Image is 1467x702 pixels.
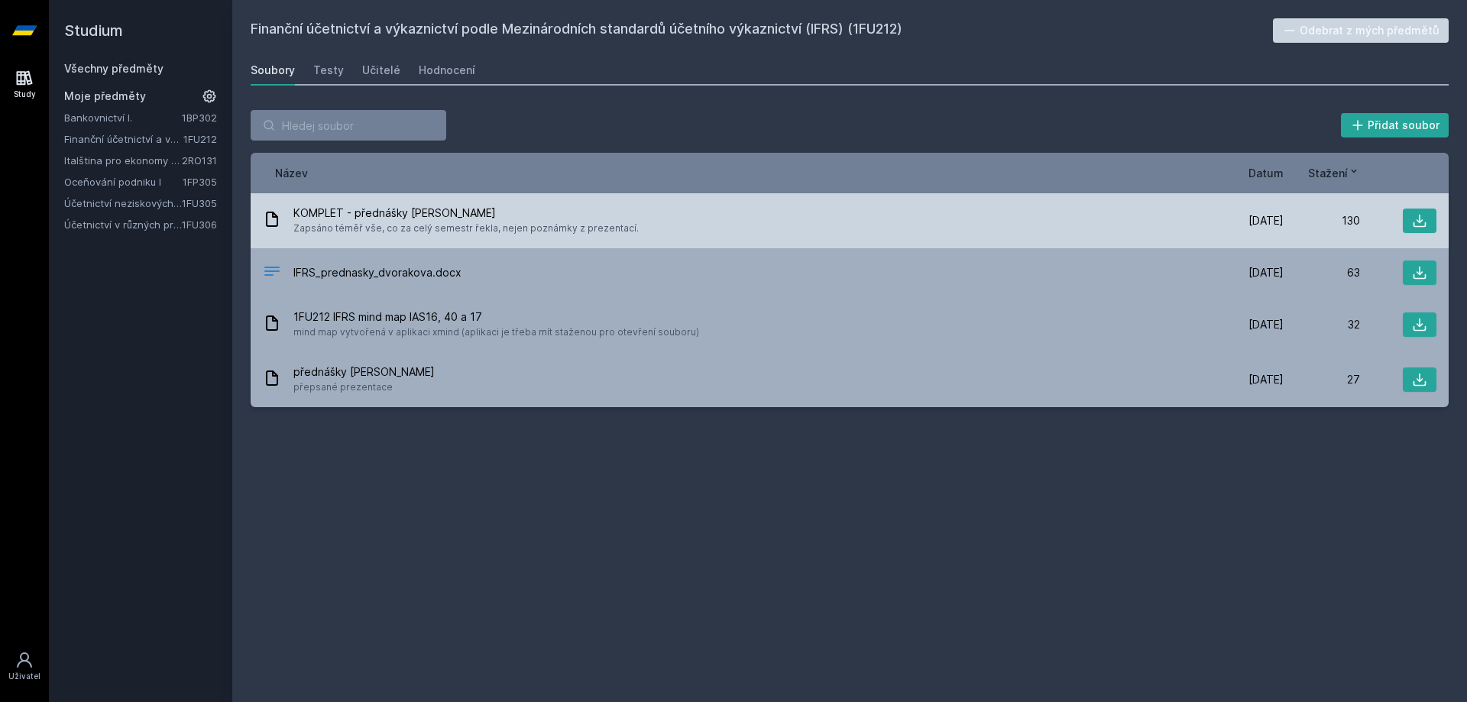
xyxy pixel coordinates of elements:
[1284,213,1360,228] div: 130
[8,671,40,682] div: Uživatel
[1284,317,1360,332] div: 32
[1248,213,1284,228] span: [DATE]
[251,110,446,141] input: Hledej soubor
[275,165,308,181] button: Název
[64,131,183,147] a: Finanční účetnictví a výkaznictví podle Mezinárodních standardů účetního výkaznictví (IFRS)
[1308,165,1348,181] span: Stažení
[313,55,344,86] a: Testy
[64,153,182,168] a: Italština pro ekonomy - základní úroveň 1 (A0/A1)
[1248,165,1284,181] button: Datum
[183,133,217,145] a: 1FU212
[251,63,295,78] div: Soubory
[1308,165,1360,181] button: Stažení
[182,154,217,167] a: 2RO131
[1273,18,1449,43] button: Odebrat z mých předmětů
[182,112,217,124] a: 1BP302
[64,174,183,189] a: Oceňování podniku I
[3,643,46,690] a: Uživatel
[1248,372,1284,387] span: [DATE]
[293,221,639,236] span: Zapsáno téměř vše, co za celý semestr řekla, nejen poznámky z prezentací.
[362,63,400,78] div: Učitelé
[293,265,461,280] span: IFRS_prednasky_dvorakova.docx
[182,197,217,209] a: 1FU305
[1284,372,1360,387] div: 27
[182,218,217,231] a: 1FU306
[1284,265,1360,280] div: 63
[293,380,435,395] span: přepsané prezentace
[419,55,475,86] a: Hodnocení
[313,63,344,78] div: Testy
[293,309,699,325] span: 1FU212 IFRS mind map IAS16, 40 a 17
[293,364,435,380] span: přednášky [PERSON_NAME]
[251,18,1273,43] h2: Finanční účetnictví a výkaznictví podle Mezinárodních standardů účetního výkaznictví (IFRS) (1FU212)
[64,62,164,75] a: Všechny předměty
[1341,113,1449,137] button: Přidat soubor
[263,262,281,284] div: DOCX
[293,205,639,221] span: KOMPLET - přednášky [PERSON_NAME]
[64,217,182,232] a: Účetnictví v různých právních formách podnikání
[362,55,400,86] a: Učitelé
[419,63,475,78] div: Hodnocení
[14,89,36,100] div: Study
[1248,265,1284,280] span: [DATE]
[64,89,146,104] span: Moje předměty
[293,325,699,340] span: mind map vytvořená v aplikaci xmind (aplikaci je třeba mít staženou pro otevření souboru)
[64,196,182,211] a: Účetnictví neziskových organizací
[64,110,182,125] a: Bankovnictví I.
[251,55,295,86] a: Soubory
[183,176,217,188] a: 1FP305
[3,61,46,108] a: Study
[1248,317,1284,332] span: [DATE]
